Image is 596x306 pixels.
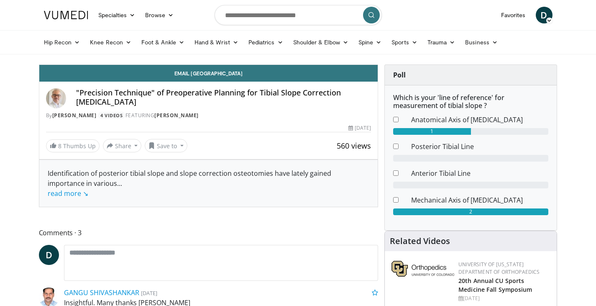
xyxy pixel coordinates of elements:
dd: Mechanical Axis of [MEDICAL_DATA] [405,195,555,205]
span: 8 [58,142,61,150]
a: Business [460,34,503,51]
div: 2 [393,208,548,215]
a: Shoulder & Elbow [288,34,353,51]
a: D [39,245,59,265]
dd: Anatomical Axis of [MEDICAL_DATA] [405,115,555,125]
h6: Which is your 'line of reference' for measurement of tibial slope ? [393,94,548,110]
small: [DATE] [141,289,157,297]
a: D [536,7,553,23]
div: 1 [393,128,471,135]
a: Email [GEOGRAPHIC_DATA] [39,65,378,82]
a: 8 Thumbs Up [46,139,100,152]
a: Specialties [93,7,141,23]
a: read more ↘ [48,189,88,198]
a: Sports [386,34,422,51]
a: Pediatrics [243,34,288,51]
a: Knee Recon [85,34,136,51]
h4: Related Videos [390,236,450,246]
dd: Posterior Tibial Line [405,141,555,152]
div: Identification of posterior tibial slope and slope correction osteotomies have lately gained impo... [48,168,370,198]
a: GANGU SHIVASHANKAR [64,288,139,297]
a: Spine [353,34,386,51]
img: Avatar [46,88,66,108]
a: Favorites [496,7,531,23]
a: 20th Annual CU Sports Medicine Fall Symposium [458,277,532,293]
a: Trauma [422,34,460,51]
span: 560 views [337,141,371,151]
a: University of [US_STATE] Department of Orthopaedics [458,261,540,275]
a: [PERSON_NAME] [52,112,97,119]
h4: "Precision Technique" of Preoperative Planning for Tibial Slope Correction [MEDICAL_DATA] [76,88,371,106]
button: Save to [145,139,187,152]
button: Share [103,139,142,152]
span: Comments 3 [39,227,379,238]
a: 4 Videos [98,112,125,119]
strong: Poll [393,70,406,80]
a: Browse [140,7,179,23]
dd: Anterior Tibial Line [405,168,555,178]
a: Foot & Ankle [136,34,189,51]
input: Search topics, interventions [215,5,382,25]
img: 355603a8-37da-49b6-856f-e00d7e9307d3.png.150x105_q85_autocrop_double_scale_upscale_version-0.2.png [391,261,454,277]
div: By FEATURING [46,112,371,119]
div: [DATE] [458,295,550,302]
a: Hip Recon [39,34,85,51]
img: VuMedi Logo [44,11,88,19]
a: Hand & Wrist [189,34,243,51]
a: [PERSON_NAME] [154,112,199,119]
div: [DATE] [348,124,371,132]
